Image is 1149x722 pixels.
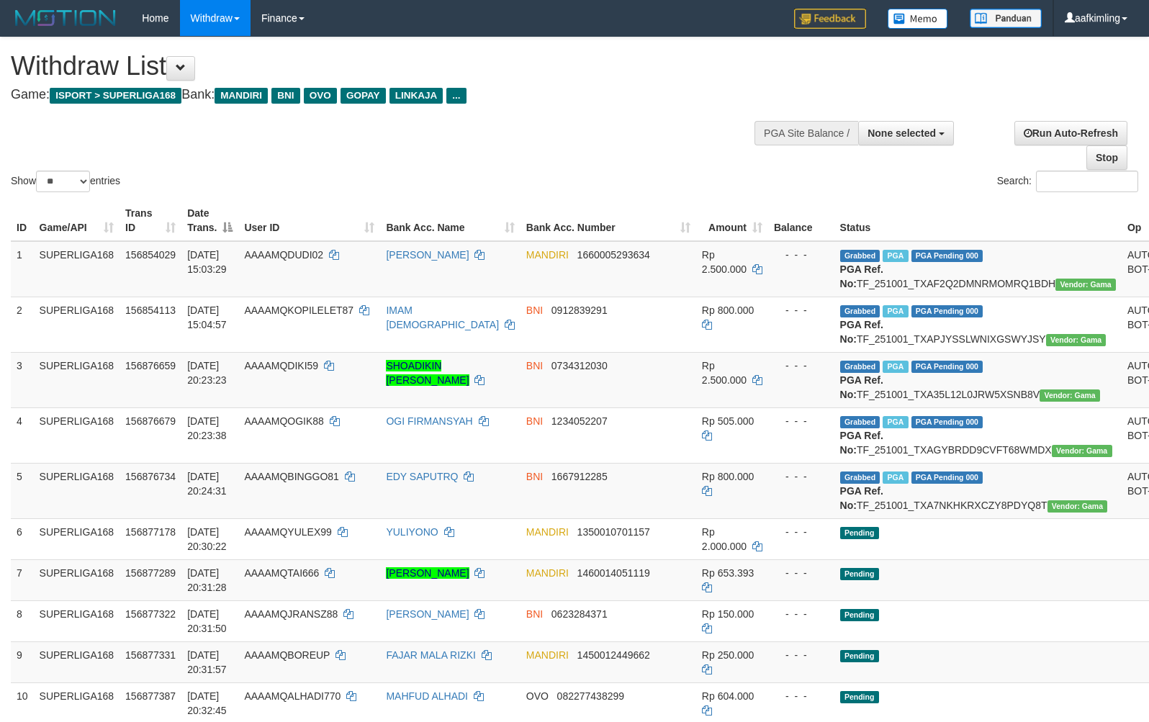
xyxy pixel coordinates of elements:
[774,525,829,539] div: - - -
[125,304,176,316] span: 156854113
[304,88,337,104] span: OVO
[386,360,469,386] a: SHOADIKIN [PERSON_NAME]
[34,559,120,600] td: SUPERLIGA168
[883,361,908,373] span: Marked by aafsoycanthlai
[1047,500,1108,513] span: Vendor URL: https://trx31.1velocity.biz
[774,689,829,703] div: - - -
[34,463,120,518] td: SUPERLIGA168
[11,241,34,297] td: 1
[526,360,543,371] span: BNI
[1036,171,1138,192] input: Search:
[526,249,569,261] span: MANDIRI
[526,304,543,316] span: BNI
[702,608,754,620] span: Rp 150.000
[11,52,752,81] h1: Withdraw List
[244,415,323,427] span: AAAAMQOGIK88
[577,649,650,661] span: Copy 1450012449662 to clipboard
[834,297,1122,352] td: TF_251001_TXAPJYSSLWNIXGSWYJSY
[11,297,34,352] td: 2
[244,360,318,371] span: AAAAMQDIKI59
[34,518,120,559] td: SUPERLIGA168
[120,200,181,241] th: Trans ID: activate to sort column ascending
[551,304,608,316] span: Copy 0912839291 to clipboard
[774,414,829,428] div: - - -
[244,608,338,620] span: AAAAMQJRANSZ88
[34,200,120,241] th: Game/API: activate to sort column ascending
[883,250,908,262] span: Marked by aafsoycanthlai
[386,567,469,579] a: [PERSON_NAME]
[187,690,227,716] span: [DATE] 20:32:45
[702,649,754,661] span: Rp 250.000
[883,305,908,317] span: Marked by aafchhiseyha
[834,407,1122,463] td: TF_251001_TXAGYBRDD9CVFT68WMDX
[754,121,858,145] div: PGA Site Balance /
[840,374,883,400] b: PGA Ref. No:
[834,352,1122,407] td: TF_251001_TXA35L12L0JRW5XSNB8V
[774,248,829,262] div: - - -
[386,608,469,620] a: [PERSON_NAME]
[774,303,829,317] div: - - -
[551,415,608,427] span: Copy 1234052207 to clipboard
[125,690,176,702] span: 156877387
[11,559,34,600] td: 7
[696,200,768,241] th: Amount: activate to sort column ascending
[11,518,34,559] td: 6
[187,415,227,441] span: [DATE] 20:23:38
[834,241,1122,297] td: TF_251001_TXAF2Q2DMNRMOMRQ1BDH
[1040,389,1100,402] span: Vendor URL: https://trx31.1velocity.biz
[386,690,468,702] a: MAHFUD ALHADI
[883,471,908,484] span: Marked by aafsoycanthlai
[380,200,520,241] th: Bank Acc. Name: activate to sort column ascending
[911,361,983,373] span: PGA Pending
[840,485,883,511] b: PGA Ref. No:
[34,407,120,463] td: SUPERLIGA168
[125,649,176,661] span: 156877331
[1086,145,1127,170] a: Stop
[34,600,120,641] td: SUPERLIGA168
[244,526,331,538] span: AAAAMQYULEX99
[187,360,227,386] span: [DATE] 20:23:23
[11,171,120,192] label: Show entries
[125,567,176,579] span: 156877289
[768,200,834,241] th: Balance
[526,526,569,538] span: MANDIRI
[840,691,879,703] span: Pending
[840,650,879,662] span: Pending
[774,358,829,373] div: - - -
[34,352,120,407] td: SUPERLIGA168
[50,88,181,104] span: ISPORT > SUPERLIGA168
[34,641,120,682] td: SUPERLIGA168
[238,200,380,241] th: User ID: activate to sort column ascending
[389,88,443,104] span: LINKAJA
[868,127,936,139] span: None selected
[215,88,268,104] span: MANDIRI
[794,9,866,29] img: Feedback.jpg
[840,609,879,621] span: Pending
[11,200,34,241] th: ID
[526,649,569,661] span: MANDIRI
[840,319,883,345] b: PGA Ref. No:
[244,690,341,702] span: AAAAMQALHADI770
[970,9,1042,28] img: panduan.png
[840,430,883,456] b: PGA Ref. No:
[341,88,386,104] span: GOPAY
[187,304,227,330] span: [DATE] 15:04:57
[187,567,227,593] span: [DATE] 20:31:28
[125,415,176,427] span: 156876679
[774,469,829,484] div: - - -
[702,249,747,275] span: Rp 2.500.000
[1055,279,1116,291] span: Vendor URL: https://trx31.1velocity.biz
[386,649,475,661] a: FAJAR MALA RIZKI
[911,250,983,262] span: PGA Pending
[34,297,120,352] td: SUPERLIGA168
[386,304,499,330] a: IMAM [DEMOGRAPHIC_DATA]
[840,250,880,262] span: Grabbed
[883,416,908,428] span: Marked by aafsoycanthlai
[244,304,353,316] span: AAAAMQKOPILELET87
[774,607,829,621] div: - - -
[125,360,176,371] span: 156876659
[187,526,227,552] span: [DATE] 20:30:22
[551,608,608,620] span: Copy 0623284371 to clipboard
[702,526,747,552] span: Rp 2.000.000
[36,171,90,192] select: Showentries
